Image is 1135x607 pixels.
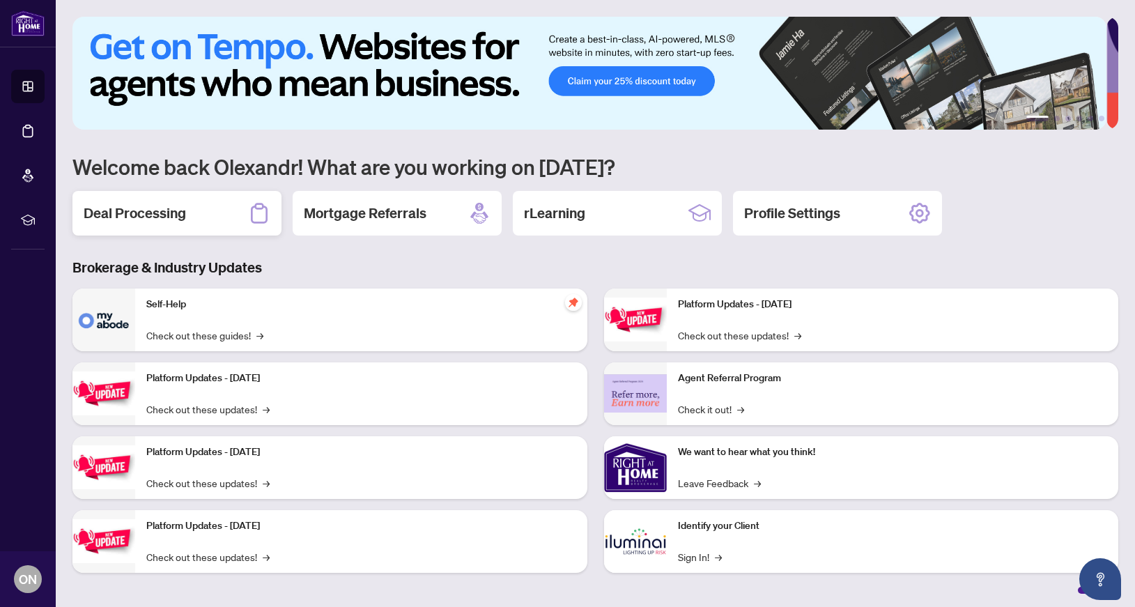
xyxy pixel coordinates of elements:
img: Platform Updates - July 21, 2025 [72,445,135,489]
button: 4 [1076,116,1082,121]
img: Self-Help [72,289,135,351]
button: 1 [1026,116,1049,121]
a: Check out these guides!→ [146,328,263,343]
a: Sign In!→ [678,549,722,564]
span: → [715,549,722,564]
p: We want to hear what you think! [678,445,1108,460]
p: Platform Updates - [DATE] [678,297,1108,312]
img: Platform Updates - June 23, 2025 [604,298,667,341]
p: Platform Updates - [DATE] [146,518,576,534]
p: Identify your Client [678,518,1108,534]
img: Identify your Client [604,510,667,573]
a: Check out these updates!→ [146,401,270,417]
img: Slide 0 [72,17,1106,130]
p: Agent Referral Program [678,371,1108,386]
p: Self-Help [146,297,576,312]
span: → [794,328,801,343]
a: Check out these updates!→ [146,475,270,491]
button: 2 [1054,116,1060,121]
span: pushpin [565,294,582,311]
p: Platform Updates - [DATE] [146,445,576,460]
h2: Profile Settings [744,203,840,223]
button: 5 [1088,116,1093,121]
h2: Deal Processing [84,203,186,223]
span: → [263,475,270,491]
a: Check out these updates!→ [146,549,270,564]
h2: Mortgage Referrals [304,203,426,223]
h3: Brokerage & Industry Updates [72,258,1118,277]
span: → [263,401,270,417]
a: Check it out!→ [678,401,744,417]
button: Open asap [1079,558,1121,600]
span: → [737,401,744,417]
button: 3 [1065,116,1071,121]
a: Check out these updates!→ [678,328,801,343]
button: 6 [1099,116,1104,121]
span: → [754,475,761,491]
span: → [256,328,263,343]
img: logo [11,10,45,36]
span: ON [19,569,37,589]
h1: Welcome back Olexandr! What are you working on [DATE]? [72,153,1118,180]
img: We want to hear what you think! [604,436,667,499]
img: Platform Updates - September 16, 2025 [72,371,135,415]
h2: rLearning [524,203,585,223]
img: Platform Updates - July 8, 2025 [72,519,135,563]
p: Platform Updates - [DATE] [146,371,576,386]
a: Leave Feedback→ [678,475,761,491]
img: Agent Referral Program [604,374,667,413]
span: → [263,549,270,564]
